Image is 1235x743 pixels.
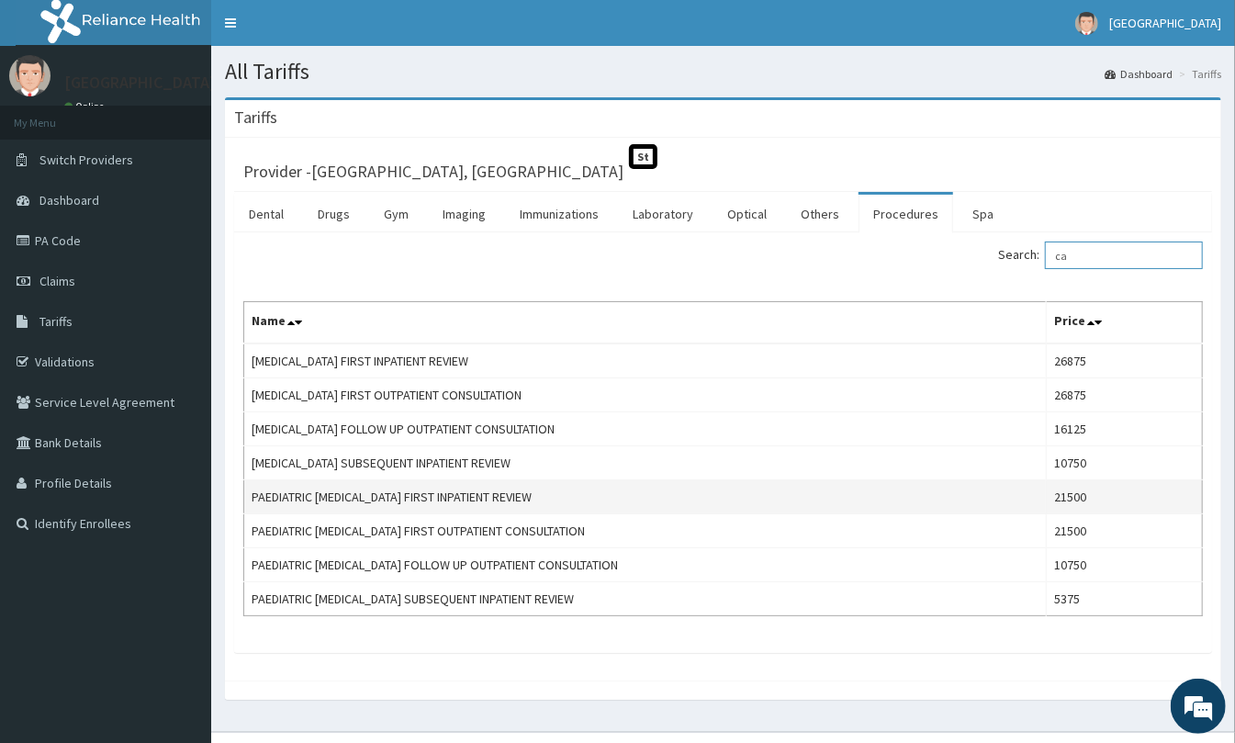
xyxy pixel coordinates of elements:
[1046,378,1202,412] td: 26875
[1046,548,1202,582] td: 10750
[786,195,854,233] a: Others
[629,144,657,169] span: St
[505,195,613,233] a: Immunizations
[1046,302,1202,344] th: Price
[303,195,365,233] a: Drugs
[107,231,253,417] span: We're online!
[244,582,1047,616] td: PAEDIATRIC [MEDICAL_DATA] SUBSEQUENT INPATIENT REVIEW
[244,378,1047,412] td: [MEDICAL_DATA] FIRST OUTPATIENT CONSULTATION
[1046,412,1202,446] td: 16125
[39,152,133,168] span: Switch Providers
[428,195,500,233] a: Imaging
[244,514,1047,548] td: PAEDIATRIC [MEDICAL_DATA] FIRST OUTPATIENT CONSULTATION
[244,446,1047,480] td: [MEDICAL_DATA] SUBSEQUENT INPATIENT REVIEW
[39,192,99,208] span: Dashboard
[369,195,423,233] a: Gym
[1105,66,1173,82] a: Dashboard
[244,343,1047,378] td: [MEDICAL_DATA] FIRST INPATIENT REVIEW
[1046,446,1202,480] td: 10750
[64,74,216,91] p: [GEOGRAPHIC_DATA]
[243,163,623,180] h3: Provider - [GEOGRAPHIC_DATA], [GEOGRAPHIC_DATA]
[244,412,1047,446] td: [MEDICAL_DATA] FOLLOW UP OUTPATIENT CONSULTATION
[225,60,1221,84] h1: All Tariffs
[64,100,108,113] a: Online
[1046,480,1202,514] td: 21500
[859,195,953,233] a: Procedures
[234,195,298,233] a: Dental
[618,195,708,233] a: Laboratory
[39,313,73,330] span: Tariffs
[301,9,345,53] div: Minimize live chat window
[244,480,1047,514] td: PAEDIATRIC [MEDICAL_DATA] FIRST INPATIENT REVIEW
[9,501,350,566] textarea: Type your message and hit 'Enter'
[958,195,1008,233] a: Spa
[34,92,74,138] img: d_794563401_company_1708531726252_794563401
[1109,15,1221,31] span: [GEOGRAPHIC_DATA]
[39,273,75,289] span: Claims
[95,103,309,127] div: Chat with us now
[9,55,51,96] img: User Image
[1046,343,1202,378] td: 26875
[1046,514,1202,548] td: 21500
[1046,582,1202,616] td: 5375
[234,109,277,126] h3: Tariffs
[1045,242,1203,269] input: Search:
[244,302,1047,344] th: Name
[1174,66,1221,82] li: Tariffs
[244,548,1047,582] td: PAEDIATRIC [MEDICAL_DATA] FOLLOW UP OUTPATIENT CONSULTATION
[1075,12,1098,35] img: User Image
[713,195,781,233] a: Optical
[998,242,1203,269] label: Search:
